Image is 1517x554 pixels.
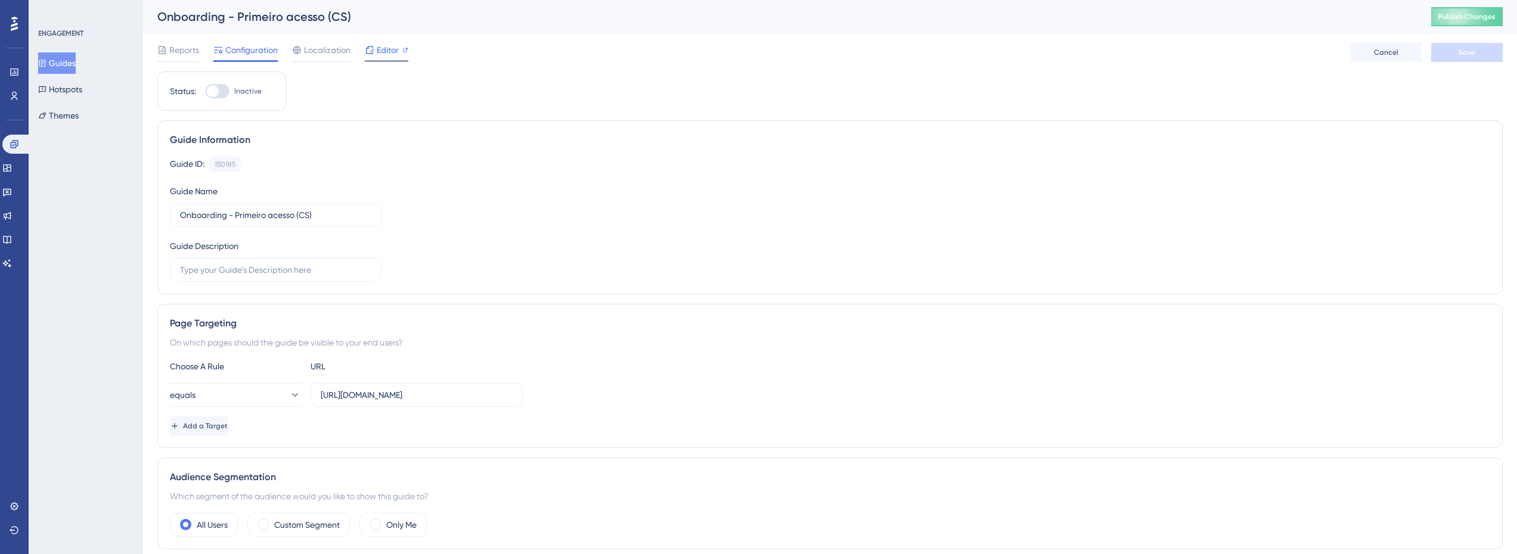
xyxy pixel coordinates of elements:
span: Cancel [1374,48,1398,57]
button: Publish Changes [1431,7,1503,26]
div: 150185 [215,160,235,169]
button: Themes [38,105,79,126]
div: Choose A Rule [170,359,301,374]
div: Guide Description [170,239,238,253]
span: equals [170,388,196,402]
span: Editor [377,43,399,57]
label: Custom Segment [274,518,340,532]
span: Inactive [234,86,262,96]
span: Reports [169,43,199,57]
span: Save [1459,48,1475,57]
input: yourwebsite.com/path [321,388,513,402]
span: Publish Changes [1438,12,1496,21]
span: Configuration [225,43,278,57]
label: Only Me [386,518,417,532]
span: Add a Target [183,421,228,431]
span: Localization [304,43,350,57]
label: All Users [197,518,228,532]
div: On which pages should the guide be visible to your end users? [170,335,1490,350]
div: Guide Name [170,184,218,198]
div: Status: [170,84,196,98]
div: Onboarding - Primeiro acesso (CS) [157,8,1401,25]
button: Cancel [1350,43,1422,62]
button: Add a Target [170,416,228,435]
button: equals [170,383,301,407]
div: ENGAGEMENT [38,29,83,38]
button: Hotspots [38,79,82,100]
div: Guide ID: [170,157,204,172]
input: Type your Guide’s Description here [180,263,372,276]
input: Type your Guide’s Name here [180,208,372,222]
div: Which segment of the audience would you like to show this guide to? [170,489,1490,503]
div: URL [311,359,442,374]
button: Save [1431,43,1503,62]
div: Page Targeting [170,316,1490,331]
div: Audience Segmentation [170,470,1490,484]
div: Guide Information [170,133,1490,147]
button: Guides [38,52,76,74]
